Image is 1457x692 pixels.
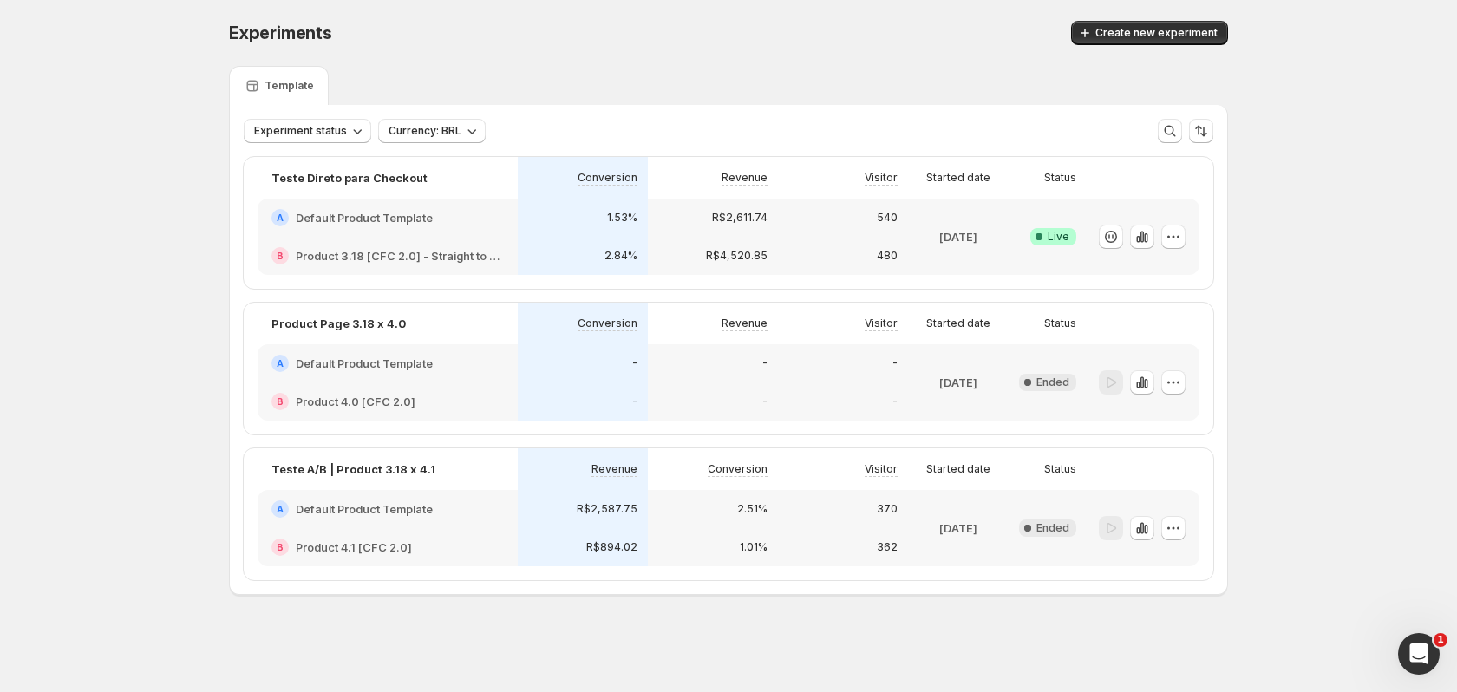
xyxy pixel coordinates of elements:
p: Status [1044,317,1076,330]
p: Revenue [591,462,637,476]
h2: B [277,396,284,407]
span: Create new experiment [1095,26,1218,40]
p: Conversion [578,171,637,185]
p: - [762,395,768,408]
p: Started date [926,317,990,330]
p: Revenue [722,171,768,185]
p: 2.84% [604,249,637,263]
p: Product Page 3.18 x 4.0 [271,315,406,332]
p: R$4,520.85 [706,249,768,263]
span: Experiment status [254,124,347,138]
p: [DATE] [939,228,977,245]
p: R$2,611.74 [712,211,768,225]
p: Started date [926,462,990,476]
p: Visitor [865,462,898,476]
p: - [762,356,768,370]
p: Revenue [722,317,768,330]
span: Ended [1036,375,1069,389]
p: Visitor [865,317,898,330]
p: 480 [877,249,898,263]
p: - [892,356,898,370]
span: Currency: BRL [389,124,461,138]
p: 1.01% [740,540,768,554]
h2: Default Product Template [296,209,433,226]
p: Conversion [578,317,637,330]
span: Experiments [229,23,332,43]
p: 362 [877,540,898,554]
button: Currency: BRL [378,119,486,143]
p: 2.51% [737,502,768,516]
p: Status [1044,462,1076,476]
h2: Default Product Template [296,500,433,518]
iframe: Intercom live chat [1398,633,1440,675]
p: Status [1044,171,1076,185]
p: 540 [877,211,898,225]
p: Teste Direto para Checkout [271,169,428,186]
h2: Product 3.18 [CFC 2.0] - Straight to Checkout [296,247,504,264]
p: Teste A/B | Product 3.18 x 4.1 [271,460,435,478]
p: [DATE] [939,374,977,391]
h2: Product 4.0 [CFC 2.0] [296,393,415,410]
h2: B [277,542,284,552]
button: Create new experiment [1071,21,1228,45]
h2: Product 4.1 [CFC 2.0] [296,539,412,556]
p: Template [265,79,314,93]
p: Conversion [708,462,768,476]
button: Sort the results [1189,119,1213,143]
h2: Default Product Template [296,355,433,372]
h2: B [277,251,284,261]
p: 1.53% [607,211,637,225]
p: - [632,395,637,408]
button: Experiment status [244,119,371,143]
p: R$2,587.75 [577,502,637,516]
p: - [632,356,637,370]
span: Live [1048,230,1069,244]
p: 370 [877,502,898,516]
h2: A [277,358,284,369]
p: - [892,395,898,408]
p: Started date [926,171,990,185]
h2: A [277,212,284,223]
h2: A [277,504,284,514]
p: [DATE] [939,519,977,537]
span: Ended [1036,521,1069,535]
p: Visitor [865,171,898,185]
p: R$894.02 [586,540,637,554]
span: 1 [1434,633,1447,647]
